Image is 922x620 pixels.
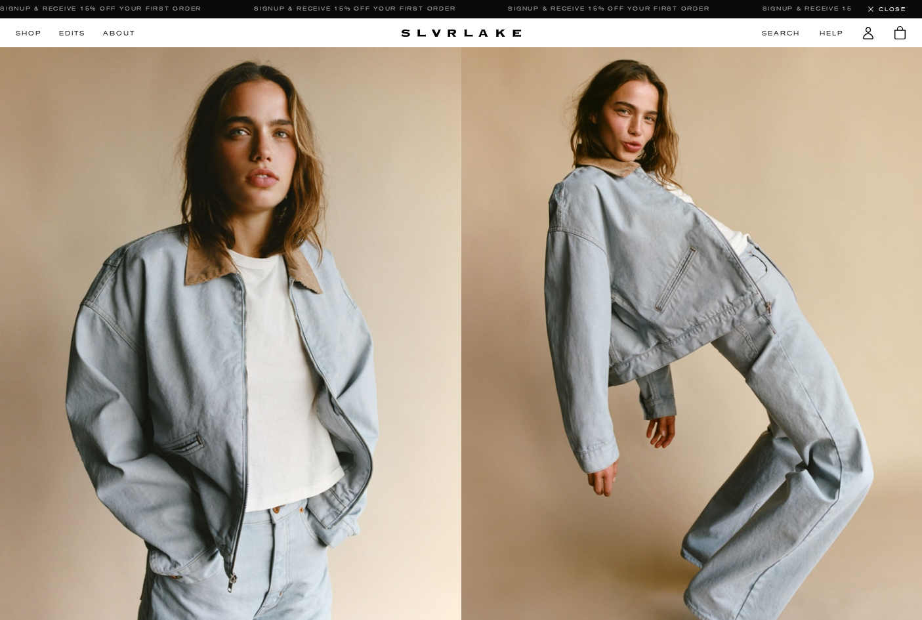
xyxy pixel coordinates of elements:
[820,30,843,39] a: Help
[254,5,455,13] a: Signup & Receive 15% Off Your First Order
[762,30,800,39] button: Search
[852,5,922,13] button: Close
[103,30,135,39] a: About
[59,30,85,39] button: Edits
[893,18,906,47] button: Show bag
[879,6,906,14] span: Close
[508,5,709,13] a: Signup & Receive 15% Off Your First Order
[16,30,41,39] a: Shop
